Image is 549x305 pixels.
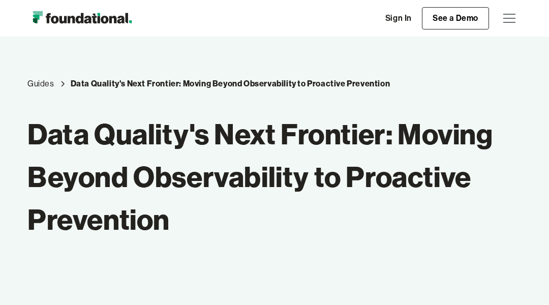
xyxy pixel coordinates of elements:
[27,77,54,90] a: Guides
[27,8,137,28] a: home
[498,256,549,305] iframe: Chat Widget
[27,8,137,28] img: Foundational Logo
[497,6,522,30] div: menu
[375,8,422,29] a: Sign In
[71,77,390,90] a: Data Quality's Next Frontier: Moving Beyond Observability to Proactive Prevention
[422,7,489,29] a: See a Demo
